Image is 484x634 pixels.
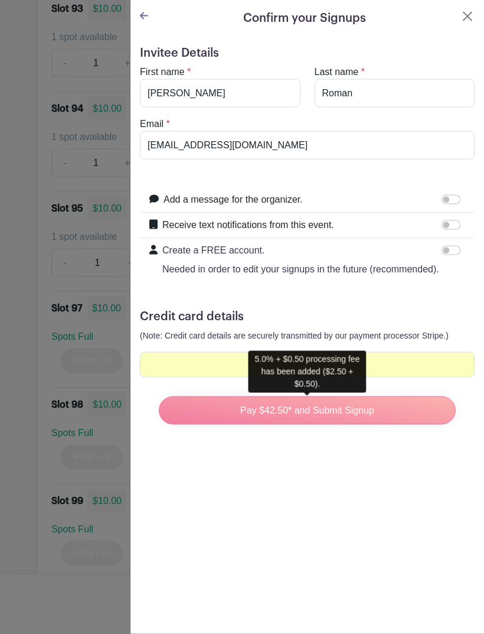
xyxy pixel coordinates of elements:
[140,65,185,79] label: First name
[148,359,467,370] iframe: Secure card payment input frame
[140,117,163,131] label: Email
[140,310,475,324] h5: Credit card details
[162,243,439,258] p: Create a FREE account.
[162,218,334,232] label: Receive text notifications from this event.
[315,65,359,79] label: Last name
[140,46,475,60] h5: Invitee Details
[162,262,439,277] p: Needed in order to edit your signups in the future (recommended).
[140,331,449,340] small: (Note: Credit card details are securely transmitted by our payment processor Stripe.)
[243,9,366,27] h5: Confirm your Signups
[460,9,475,24] button: Close
[163,193,303,207] label: Add a message for the organizer.
[248,351,367,393] div: 5.0% + $0.50 processing fee has been added ($2.50 + $0.50).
